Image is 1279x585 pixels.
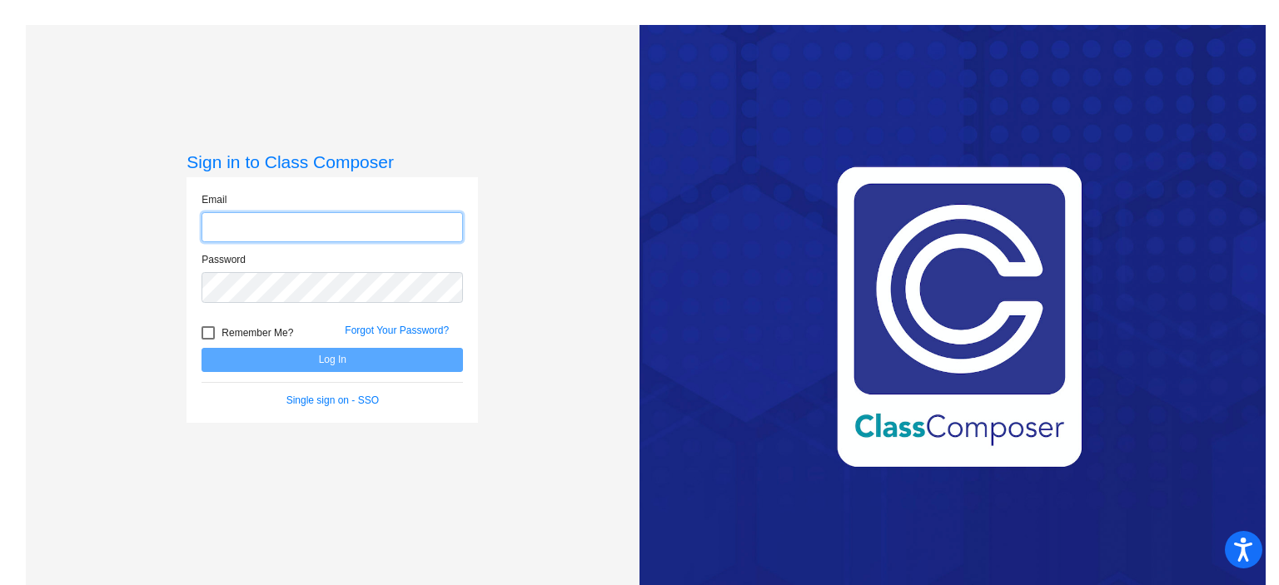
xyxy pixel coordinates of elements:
[221,323,293,343] span: Remember Me?
[286,394,379,406] a: Single sign on - SSO
[202,252,246,267] label: Password
[202,348,463,372] button: Log In
[202,192,226,207] label: Email
[187,151,478,172] h3: Sign in to Class Composer
[345,325,449,336] a: Forgot Your Password?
